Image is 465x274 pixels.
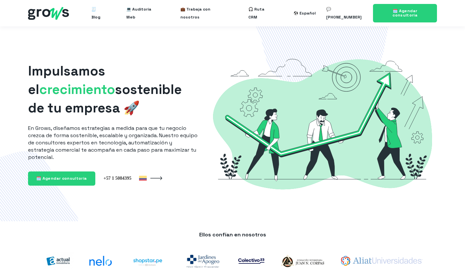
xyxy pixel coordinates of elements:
[248,3,273,24] a: 🎧 Ruta CRM
[326,3,365,24] a: 💬 [PHONE_NUMBER]
[28,7,69,20] img: grows - hubspot
[238,258,264,264] img: co23
[299,9,316,17] div: Español
[180,3,228,24] a: 💼 Trabaja con nosotros
[126,3,159,24] a: 💻 Auditoría Web
[43,252,74,270] img: actual-inmobiliaria
[28,125,198,161] p: En Grows, diseñamos estrategias a medida para que tu negocio crezca de forma sostenible, escalabl...
[28,171,95,186] a: 🗓️ Agendar consultoría
[103,175,147,181] img: Colombia +57 1 5084395
[128,254,168,268] img: shoptarpe
[91,3,105,24] a: 🧾 Blog
[89,256,112,266] img: nelo
[35,231,430,238] p: Ellos confían en nosotros
[39,81,115,98] span: crecimiento
[432,242,465,274] iframe: Chat Widget
[341,256,422,266] img: aliat-universidades
[280,254,325,268] img: logo-Corpas
[28,62,198,117] h1: Impulsamos el sostenible de tu empresa 🚀
[36,176,87,181] span: 🗓️ Agendar consultoría
[184,251,222,271] img: jardines-del-apogeo
[373,4,437,22] a: 🗓️ Agendar consultoría
[208,47,437,200] img: Grows-Growth-Marketing-Hacking-Hubspot
[392,8,418,18] span: 🗓️ Agendar consultoría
